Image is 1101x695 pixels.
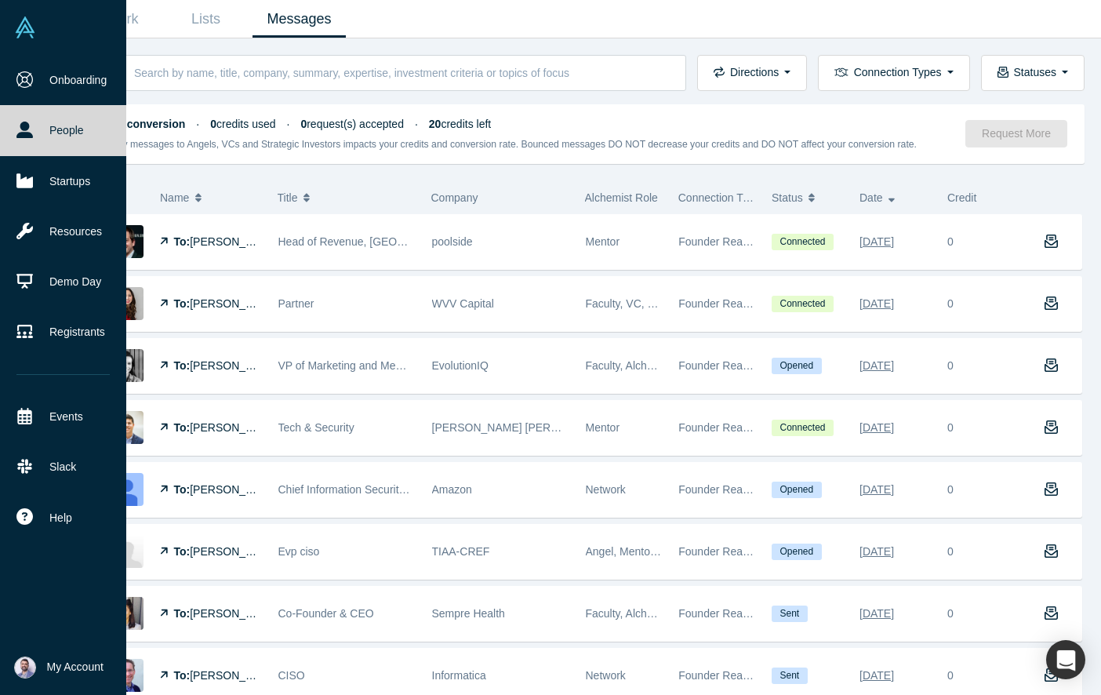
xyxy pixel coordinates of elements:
[111,535,144,568] img: Upendra Mardikar's Profile Image
[432,359,489,372] span: EvolutionIQ
[278,669,305,682] span: CISO
[47,659,104,675] span: My Account
[278,181,298,214] span: Title
[190,607,280,620] span: [PERSON_NAME]
[947,420,954,436] div: 0
[278,235,484,248] span: Head of Revenue, [GEOGRAPHIC_DATA]
[190,297,280,310] span: [PERSON_NAME]
[14,657,104,679] button: My Account
[678,545,769,558] span: Founder Reachout
[174,421,191,434] strong: To:
[432,669,486,682] span: Informatica
[947,482,954,498] div: 0
[586,359,715,372] span: Faculty, Alchemist, Partner
[432,545,490,558] span: TIAA-CREF
[278,483,470,496] span: Chief Information Security Officer, AWS
[190,545,280,558] span: [PERSON_NAME]
[772,420,834,436] span: Connected
[174,297,191,310] strong: To:
[432,297,494,310] span: WVV Capital
[678,297,769,310] span: Founder Reachout
[196,118,199,130] span: ·
[253,1,346,38] a: Messages
[287,118,290,130] span: ·
[772,181,843,214] button: Status
[278,545,320,558] span: Evp ciso
[772,668,808,684] span: Sent
[772,234,834,250] span: Connected
[432,235,473,248] span: poolside
[111,597,144,630] img: Anurati Mathur's Profile Image
[429,118,441,130] strong: 20
[586,669,626,682] span: Network
[947,606,954,622] div: 0
[210,118,275,130] span: credits used
[174,545,191,558] strong: To:
[432,421,649,434] span: [PERSON_NAME] [PERSON_NAME] Group
[859,662,894,690] div: [DATE]
[859,414,894,442] div: [DATE]
[981,55,1085,91] button: Statuses
[678,483,769,496] span: Founder Reachout
[174,607,191,620] strong: To:
[278,421,354,434] span: Tech & Security
[111,659,144,692] img: Bill Burns's Profile Image
[772,296,834,312] span: Connected
[859,228,894,256] div: [DATE]
[678,421,769,434] span: Founder Reachout
[429,118,491,130] span: credits left
[111,225,144,258] img: Jeff Jones's Profile Image
[818,55,969,91] button: Connection Types
[111,349,144,382] img: Catherine Spence's Profile Image
[678,359,769,372] span: Founder Reachout
[108,139,917,150] small: Only messages to Angels, VCs and Strategic Investors impacts your credits and conversion rate. Bo...
[300,118,307,130] strong: 0
[415,118,418,130] span: ·
[772,606,808,622] span: Sent
[947,668,954,684] div: 0
[586,235,620,248] span: Mentor
[772,358,822,374] span: Opened
[300,118,404,130] span: request(s) accepted
[111,473,144,506] img: Stephen Schmidt's Profile Image
[111,411,144,444] img: Joseph Pantoga's Profile Image
[585,191,658,204] span: Alchemist Role
[697,55,807,91] button: Directions
[678,235,769,248] span: Founder Reachout
[174,669,191,682] strong: To:
[133,54,669,91] input: Search by name, title, company, summary, expertise, investment criteria or topics of focus
[947,358,954,374] div: 0
[947,296,954,312] div: 0
[160,181,261,214] button: Name
[586,545,700,558] span: Angel, Mentor, Lecturer
[586,297,762,310] span: Faculty, VC, Mentor, Limited Partner
[190,421,280,434] span: [PERSON_NAME]
[586,607,892,620] span: Faculty, Alchemist, Mentor, Corporate Innovator, Alumni Mentor
[14,16,36,38] img: Alchemist Vault Logo
[49,510,72,526] span: Help
[190,669,280,682] span: [PERSON_NAME]
[859,181,931,214] button: Date
[859,600,894,628] div: [DATE]
[947,544,954,560] div: 0
[190,359,280,372] span: [PERSON_NAME]
[278,181,415,214] button: Title
[678,607,769,620] span: Founder Reachout
[772,181,803,214] span: Status
[174,235,191,248] strong: To:
[947,234,954,250] div: 0
[14,657,36,679] img: Sam Jadali's Account
[586,483,626,496] span: Network
[159,1,253,38] a: Lists
[190,235,280,248] span: [PERSON_NAME]
[432,607,505,620] span: Sempre Health
[278,359,457,372] span: VP of Marketing and Member Impact
[210,118,216,130] strong: 0
[432,483,472,496] span: Amazon
[160,181,189,214] span: Name
[678,669,769,682] span: Founder Reachout
[278,607,374,620] span: Co-Founder & CEO
[111,287,144,320] img: Danielle D'Agostaro's Profile Image
[859,181,883,214] span: Date
[859,290,894,318] div: [DATE]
